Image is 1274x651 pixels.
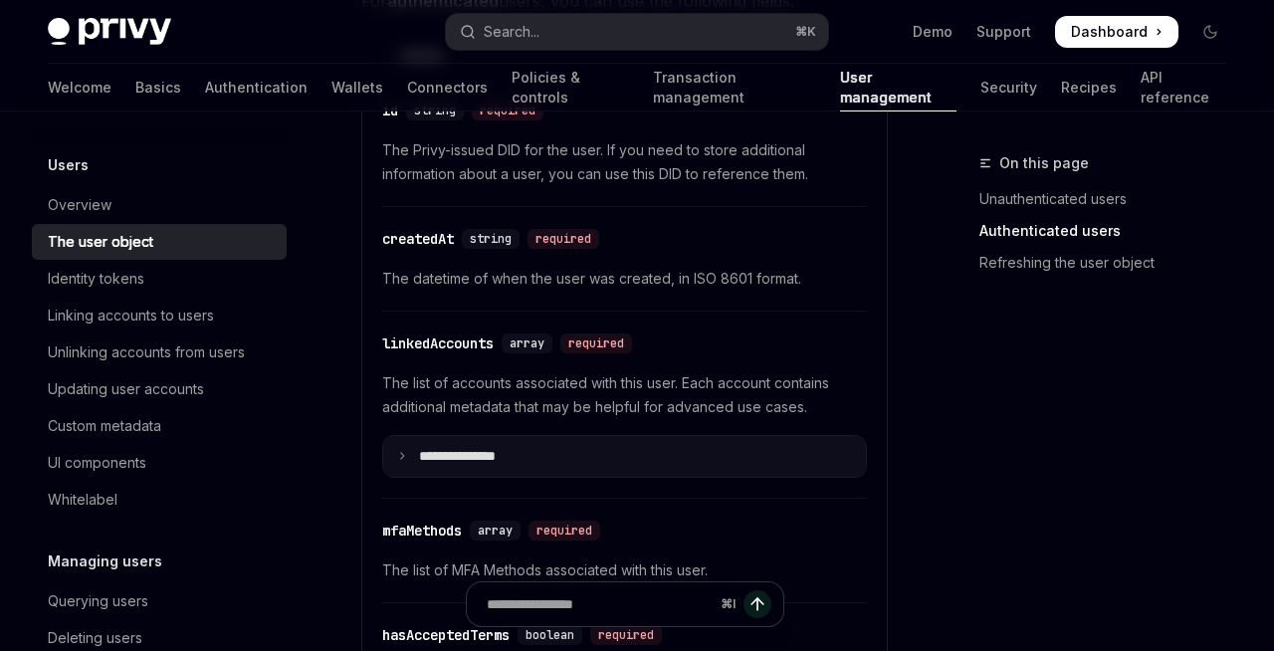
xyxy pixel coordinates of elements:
a: Support [976,22,1031,42]
a: API reference [1141,64,1226,111]
div: Linking accounts to users [48,304,214,327]
a: Connectors [407,64,488,111]
span: On this page [999,151,1089,175]
span: array [510,335,544,351]
span: array [478,523,513,539]
span: string [414,103,456,118]
div: required [528,229,599,249]
a: Whitelabel [32,482,287,518]
button: Open search [446,14,828,50]
a: Updating user accounts [32,371,287,407]
a: Unlinking accounts from users [32,334,287,370]
div: Updating user accounts [48,377,204,401]
a: Recipes [1061,64,1117,111]
div: mfaMethods [382,521,462,541]
span: The list of accounts associated with this user. Each account contains additional metadata that ma... [382,371,867,419]
a: Linking accounts to users [32,298,287,333]
a: Authenticated users [979,215,1242,247]
img: dark logo [48,18,171,46]
span: The Privy-issued DID for the user. If you need to store additional information about a user, you ... [382,138,867,186]
a: Welcome [48,64,111,111]
div: Overview [48,193,111,217]
a: Unauthenticated users [979,183,1242,215]
div: Unlinking accounts from users [48,340,245,364]
div: Deleting users [48,626,142,650]
a: User management [840,64,955,111]
a: Custom metadata [32,408,287,444]
div: Search... [484,20,539,44]
div: Custom metadata [48,414,161,438]
a: Demo [913,22,953,42]
a: Dashboard [1055,16,1178,48]
a: Identity tokens [32,261,287,297]
a: UI components [32,445,287,481]
div: linkedAccounts [382,333,494,353]
div: The user object [48,230,153,254]
a: Policies & controls [512,64,629,111]
button: Toggle dark mode [1194,16,1226,48]
button: Send message [743,590,771,618]
div: Identity tokens [48,267,144,291]
h5: Users [48,153,89,177]
a: Wallets [331,64,383,111]
div: required [560,333,632,353]
a: Security [980,64,1037,111]
span: The datetime of when the user was created, in ISO 8601 format. [382,267,867,291]
div: Whitelabel [48,488,117,512]
a: Transaction management [653,64,816,111]
span: The list of MFA Methods associated with this user. [382,558,867,582]
a: The user object [32,224,287,260]
a: Querying users [32,583,287,619]
div: createdAt [382,229,454,249]
h5: Managing users [48,549,162,573]
div: required [529,521,600,541]
span: Dashboard [1071,22,1148,42]
a: Basics [135,64,181,111]
input: Ask a question... [487,582,713,626]
div: Querying users [48,589,148,613]
div: UI components [48,451,146,475]
a: Refreshing the user object [979,247,1242,279]
a: Authentication [205,64,308,111]
a: Overview [32,187,287,223]
span: ⌘ K [795,24,816,40]
span: string [470,231,512,247]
